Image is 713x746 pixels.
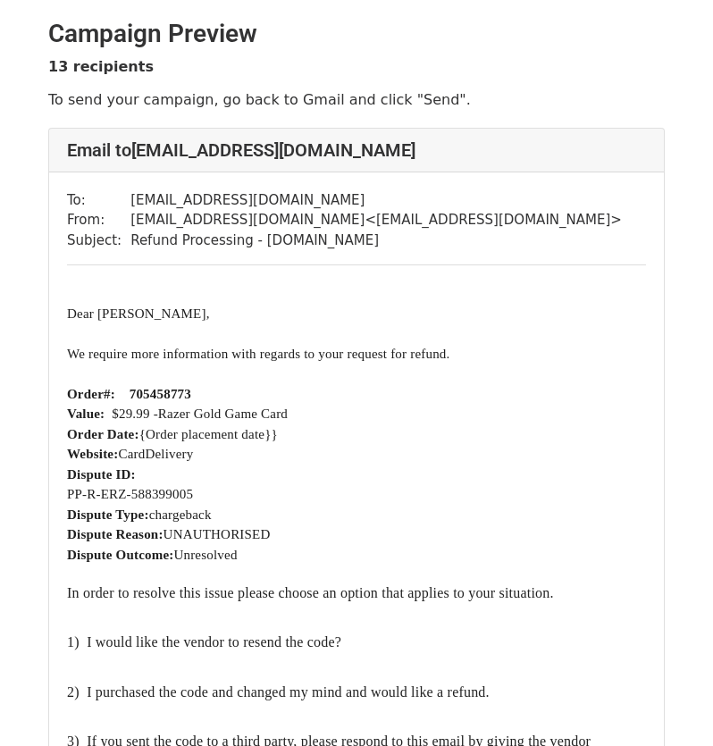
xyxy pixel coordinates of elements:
h4: Email to [EMAIL_ADDRESS][DOMAIN_NAME] [67,139,646,161]
td: [EMAIL_ADDRESS][DOMAIN_NAME] < [EMAIL_ADDRESS][DOMAIN_NAME] > [130,210,622,231]
div: ​ [67,283,646,304]
font: Dear [PERSON_NAME], [67,306,210,321]
h2: Campaign Preview [48,19,665,49]
font: Order#: 705458773 [67,387,191,401]
strong: Dispute Outcome: [67,548,173,562]
strong: Dispute Reason: [67,527,164,541]
td: To: [67,190,130,211]
td: Subject: [67,231,130,251]
iframe: Chat Widget [624,660,713,746]
font: PP-R-ERZ-588399005 [67,487,193,501]
font: Unresolved [67,548,238,562]
p: To send your campaign, go back to Gmail and click "Send". [48,90,665,109]
td: Refund Processing - [DOMAIN_NAME] [130,231,622,251]
strong: Website: [67,447,118,461]
font: We require more information with regards to your request for refund. [67,347,450,361]
font: 2) I purchased the code and changed my mind and would like a refund. [67,684,490,700]
font: chargeback [67,507,212,522]
font: CardDelivery [67,447,193,461]
font: UNAUTHORISED [67,527,271,541]
font: In order to resolve this issue please choose an option that applies to your situation. [67,585,554,600]
font: $29.99 - [67,407,288,421]
font: 1) I would like the vendor to resend the code? [67,634,341,650]
td: [EMAIL_ADDRESS][DOMAIN_NAME] [130,190,622,211]
strong: Value: [67,407,105,421]
span: Razer Gold Game Card [158,407,288,421]
strong: Dispute ID: [67,467,136,482]
strong: Dispute Type: [67,507,149,522]
span: {Order placement date}} [67,427,278,441]
b: Order Date: [67,427,139,441]
td: From: [67,210,130,231]
strong: 13 recipients [48,58,154,75]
